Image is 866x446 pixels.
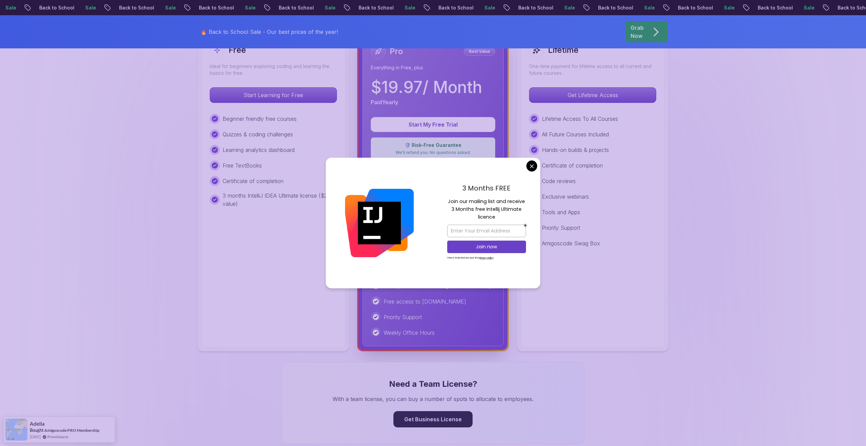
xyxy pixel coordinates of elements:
[375,150,491,155] p: We'll refund you. No questions asked.
[542,224,580,232] p: Priority Support
[384,329,435,337] p: Weekly Office Hours
[593,4,639,11] p: Back to School
[47,434,68,440] a: ProveSource
[371,64,495,71] p: Everything in Free, plus
[542,208,580,216] p: Tools and Apps
[542,161,603,170] p: Certificate of completion
[631,24,644,40] p: Grab Now
[639,4,660,11] p: Sale
[273,4,319,11] p: Back to School
[193,4,240,11] p: Back to School
[513,4,559,11] p: Back to School
[542,193,589,201] p: Exclusive webinars
[390,46,403,57] h2: Pro
[210,92,337,98] a: Start Learning for Free
[114,4,160,11] p: Back to School
[223,177,283,185] p: Certificate of completion
[673,4,719,11] p: Back to School
[371,121,495,128] a: Start My Free Trial
[353,4,399,11] p: Back to School
[223,161,262,170] p: Free TextBooks
[542,146,609,154] p: Hands-on builds & projects
[34,4,80,11] p: Back to School
[200,28,338,36] p: 🔥 Back to School Sale - Our best prices of the year!
[379,120,487,129] p: Start My Free Trial
[210,88,337,103] p: Start Learning for Free
[30,421,45,427] span: Adella
[223,192,337,208] p: 3 months IntelliJ IDEA Ultimate license ($249 value)
[479,4,501,11] p: Sale
[223,130,293,138] p: Quizzes & coding challenges
[548,45,578,55] h2: Lifetime
[80,4,101,11] p: Sale
[542,239,600,247] p: Amigoscode Swag Box
[465,48,494,55] p: Best Value
[44,427,99,433] a: Amigoscode PRO Membership
[298,379,568,389] h3: Need a Team License?
[433,4,479,11] p: Back to School
[752,4,798,11] p: Back to School
[210,63,337,76] p: Ideal for beginners exploring coding and learning the basics for free.
[375,142,491,149] p: 🛡️ Risk-Free Guarantee
[210,87,337,103] button: Start Learning for Free
[384,313,422,321] p: Priority Support
[371,117,495,132] button: Start My Free Trial
[719,4,740,11] p: Sale
[529,87,656,103] button: Get Lifetime Access
[542,130,609,138] p: All Future Courses Included
[229,45,246,55] h2: Free
[223,146,295,154] p: Learning analytics dashboard
[223,115,297,123] p: Beginner friendly free courses
[371,79,482,95] p: $ 19.97 / Month
[393,411,473,427] button: Get Business License
[542,115,618,123] p: Lifetime Access To All Courses
[559,4,580,11] p: Sale
[529,88,656,103] p: Get Lifetime Access
[319,4,341,11] p: Sale
[393,416,473,423] a: Get Business License
[30,434,41,440] span: [DATE]
[529,63,656,76] p: One-time payment for lifetime access to all current and future courses.
[30,427,44,433] span: Bought
[319,395,547,403] p: With a team license, you can buy a number of spots to allocate to employees.
[399,4,421,11] p: Sale
[160,4,181,11] p: Sale
[798,4,820,11] p: Sale
[5,419,27,441] img: provesource social proof notification image
[371,98,398,106] p: Paid Yearly
[384,297,466,306] p: Free access to [DOMAIN_NAME]
[542,177,576,185] p: Code reviews
[240,4,261,11] p: Sale
[529,92,656,98] a: Get Lifetime Access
